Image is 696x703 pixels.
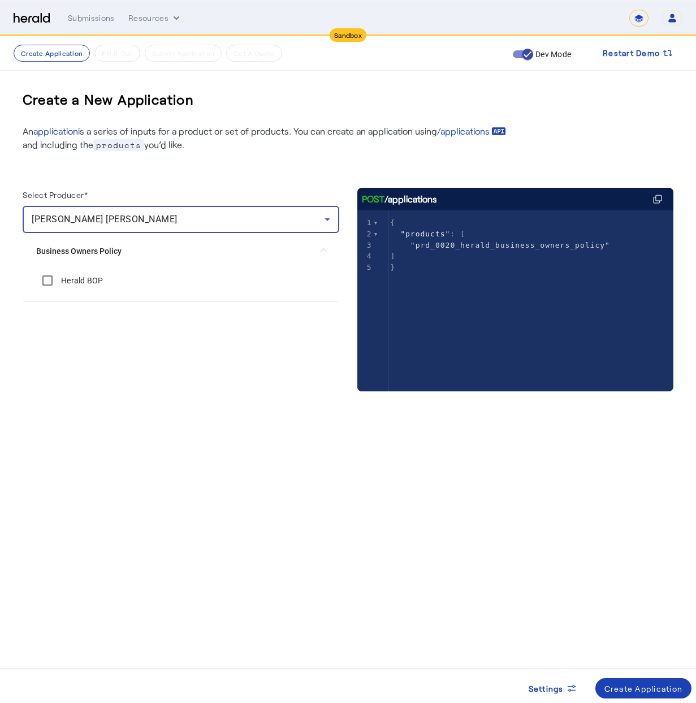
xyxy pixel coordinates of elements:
[603,46,660,60] span: Restart Demo
[357,188,674,369] herald-code-block: /applications
[23,124,511,152] p: An is a series of inputs for a product or set of products. You can create an application using an...
[604,683,683,695] div: Create Application
[93,139,144,151] span: products
[357,251,374,262] div: 4
[94,45,140,62] button: Fill it Out
[391,230,466,238] span: : [
[357,228,374,240] div: 2
[594,43,682,63] button: Restart Demo
[437,124,506,138] a: /applications
[226,45,282,62] button: Get A Quote
[68,12,115,24] div: Submissions
[391,218,396,227] span: {
[330,28,366,42] div: Sandbox
[391,252,396,260] span: ]
[362,192,437,206] div: /applications
[391,263,396,271] span: }
[529,683,564,695] span: Settings
[23,81,194,118] h3: Create a New Application
[595,678,692,698] button: Create Application
[32,214,178,225] span: [PERSON_NAME] [PERSON_NAME]
[400,230,450,238] span: "products"
[145,45,222,62] button: Submit Application
[128,12,182,24] button: Resources dropdown menu
[357,262,374,273] div: 5
[36,245,312,257] mat-panel-title: Business Owners Policy
[357,217,374,228] div: 1
[14,45,90,62] button: Create Application
[533,49,571,60] label: Dev Mode
[59,275,103,286] label: Herald BOP
[14,13,50,24] img: Herald Logo
[362,192,384,206] span: POST
[33,126,78,136] a: application
[23,269,339,301] div: Business Owners Policy
[520,678,586,698] button: Settings
[23,190,88,200] label: Select Producer*
[410,241,610,249] span: "prd_0020_herald_business_owners_policy"
[23,233,339,269] mat-expansion-panel-header: Business Owners Policy
[357,240,374,251] div: 3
